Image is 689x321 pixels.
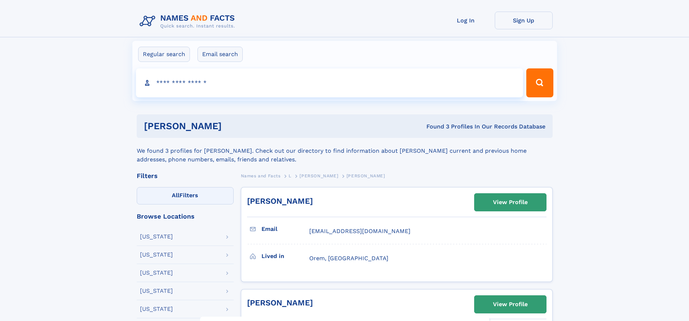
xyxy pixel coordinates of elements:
span: [PERSON_NAME] [299,173,338,178]
span: Orem, [GEOGRAPHIC_DATA] [309,255,388,262]
label: Email search [197,47,243,62]
h3: Lived in [261,250,309,262]
div: Browse Locations [137,213,234,220]
input: search input [136,68,523,97]
a: Sign Up [495,12,553,29]
span: All [172,192,179,199]
div: View Profile [493,194,528,211]
button: Search Button [526,68,553,97]
div: [US_STATE] [140,288,173,294]
a: L [289,171,292,180]
label: Filters [137,187,234,204]
a: Log In [437,12,495,29]
div: We found 3 profiles for [PERSON_NAME]. Check out our directory to find information about [PERSON_... [137,138,553,164]
a: [PERSON_NAME] [247,298,313,307]
div: [US_STATE] [140,234,173,240]
img: Logo Names and Facts [137,12,241,31]
div: [US_STATE] [140,306,173,312]
a: View Profile [475,296,546,313]
label: Regular search [138,47,190,62]
div: Found 3 Profiles In Our Records Database [324,123,545,131]
span: [EMAIL_ADDRESS][DOMAIN_NAME] [309,228,411,235]
span: [PERSON_NAME] [346,173,385,178]
h1: [PERSON_NAME] [144,122,324,131]
a: [PERSON_NAME] [299,171,338,180]
a: [PERSON_NAME] [247,197,313,206]
div: [US_STATE] [140,270,173,276]
a: View Profile [475,194,546,211]
span: L [289,173,292,178]
h3: Email [261,223,309,235]
div: Filters [137,173,234,179]
div: [US_STATE] [140,252,173,258]
a: Names and Facts [241,171,281,180]
div: View Profile [493,296,528,313]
